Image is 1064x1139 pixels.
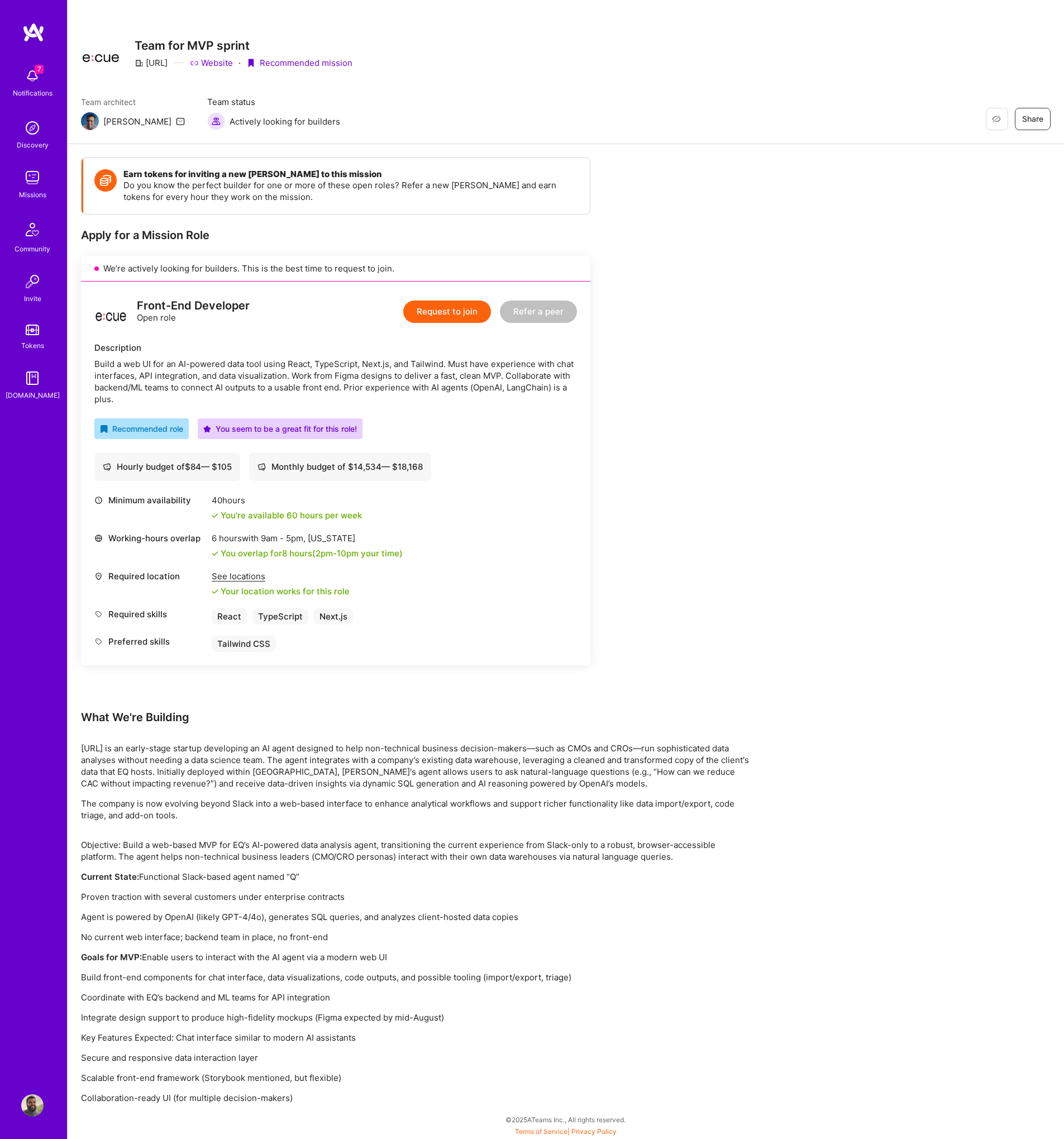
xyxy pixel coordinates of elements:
img: Community [19,216,46,243]
i: icon Check [212,588,218,595]
p: Enable users to interact with the AI agent via a modern web UI [81,951,751,963]
img: tokens [26,325,39,335]
div: Tailwind CSS [212,636,276,652]
div: Hourly budget of $ 84 — $ 105 [103,461,232,473]
div: © 2025 ATeams Inc., All rights reserved. [67,1105,1064,1133]
div: TypeScript [252,608,308,625]
div: · [238,57,241,69]
p: Do you know the perfect builder for one or more of these open roles? Refer a new [PERSON_NAME] an... [123,179,579,203]
div: Required location [94,570,206,582]
span: Team status [207,96,340,108]
span: Actively looking for builders [230,116,340,127]
strong: Goals for MVP: [81,952,142,962]
i: icon Clock [94,496,103,504]
i: icon Cash [103,463,111,471]
i: icon World [94,534,103,542]
img: User Avatar [21,1094,44,1117]
div: Front-End Developer [137,300,250,312]
p: Objective: Build a web-based MVP for EQ’s AI-powered data analysis agent, transitioning the curre... [81,839,751,862]
a: User Avatar [18,1094,46,1117]
div: [PERSON_NAME] [103,116,171,127]
div: You overlap for 8 hours ( your time) [221,547,403,559]
div: Next.js [314,608,353,625]
p: Functional Slack-based agent named “Q” [81,871,751,883]
div: You're available 60 hours per week [212,509,362,521]
div: Preferred skills [94,636,206,647]
img: guide book [21,367,44,389]
img: teamwork [21,166,44,189]
i: icon Tag [94,637,103,646]
h4: Earn tokens for inviting a new [PERSON_NAME] to this mission [123,169,579,179]
span: 9am - 5pm , [259,533,308,544]
img: discovery [21,117,44,139]
img: Token icon [94,169,117,192]
div: Required skills [94,608,206,620]
i: icon PurpleRibbon [246,59,255,68]
div: Minimum availability [94,494,206,506]
img: Invite [21,270,44,293]
i: icon PurpleStar [203,425,211,433]
a: Privacy Policy [571,1127,617,1136]
span: 7 [35,65,44,74]
div: Open role [137,300,250,323]
img: Company Logo [81,39,121,69]
div: Recommended role [100,423,183,435]
div: Recommended mission [246,57,352,69]
div: Build a web UI for an AI-powered data tool using React, TypeScript, Next.js, and Tailwind. Must h... [94,358,577,405]
div: Your location works for this role [212,585,350,597]
p: Coordinate with EQ’s backend and ML teams for API integration [81,992,751,1003]
img: logo [94,295,128,328]
i: icon Check [212,550,218,557]
div: Description [94,342,577,354]
div: Tokens [21,340,44,351]
a: Terms of Service [515,1127,567,1136]
div: We’re actively looking for builders. This is the best time to request to join. [81,256,590,282]
img: Actively looking for builders [207,112,225,130]
i: icon EyeClosed [992,115,1001,123]
span: 2pm - 10pm [316,548,359,559]
span: | [515,1127,617,1136]
p: Scalable front-end framework (Storybook mentioned, but flexible) [81,1072,751,1084]
div: 6 hours with [US_STATE] [212,532,403,544]
img: bell [21,65,44,87]
i: icon Location [94,572,103,580]
div: Working-hours overlap [94,532,206,544]
i: icon Tag [94,610,103,618]
h3: Team for MVP sprint [135,39,352,53]
a: Website [190,57,233,69]
div: What We're Building [81,710,751,725]
i: icon Check [212,512,218,519]
div: Invite [24,293,41,304]
p: Integrate design support to produce high-fidelity mockups (Figma expected by mid-August) [81,1012,751,1023]
p: [URL] is an early-stage startup developing an AI agent designed to help non-technical business de... [81,742,751,789]
div: [URL] [135,57,168,69]
div: Notifications [13,87,53,99]
p: Secure and responsive data interaction layer [81,1052,751,1064]
button: Share [1015,108,1051,130]
div: [DOMAIN_NAME] [6,389,60,401]
div: Apply for a Mission Role [81,228,590,242]
button: Request to join [403,301,491,323]
i: icon Mail [176,117,185,126]
i: icon CompanyGray [135,59,144,68]
i: icon RecommendedBadge [100,425,108,433]
strong: Current State: [81,871,139,882]
div: Community [15,243,50,255]
p: No current web interface; backend team in place, no front-end [81,931,751,943]
i: icon Cash [257,463,266,471]
div: Monthly budget of $ 14,534 — $ 18,168 [257,461,423,473]
span: Share [1022,113,1043,125]
p: Agent is powered by OpenAI (likely GPT-4/4o), generates SQL queries, and analyzes client-hosted d... [81,911,751,923]
div: You seem to be a great fit for this role! [203,423,357,435]
p: Proven traction with several customers under enterprise contracts [81,891,751,903]
div: See locations [212,570,350,582]
p: The company is now evolving beyond Slack into a web-based interface to enhance analytical workflo... [81,798,751,821]
img: logo [22,22,45,42]
div: 40 hours [212,494,362,506]
p: Key Features Expected: Chat interface similar to modern AI assistants [81,1032,751,1043]
div: Missions [19,189,46,201]
button: Refer a peer [500,301,577,323]
span: Team architect [81,96,185,108]
p: Build front-end components for chat interface, data visualizations, code outputs, and possible to... [81,971,751,983]
div: Discovery [17,139,49,151]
